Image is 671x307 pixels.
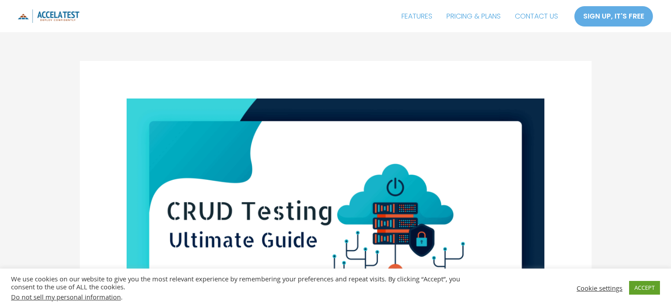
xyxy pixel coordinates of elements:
[11,275,465,301] div: We use cookies on our website to give you the most relevant experience by remembering your prefer...
[508,5,565,27] a: CONTACT US
[394,5,565,27] nav: Site Navigation
[394,5,439,27] a: FEATURES
[18,9,79,23] img: icon
[574,6,653,27] a: SIGN UP, IT'S FREE
[11,292,121,301] a: Do not sell my personal information
[439,5,508,27] a: PRICING & PLANS
[629,281,660,295] a: ACCEPT
[11,293,465,301] div: .
[577,284,622,292] a: Cookie settings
